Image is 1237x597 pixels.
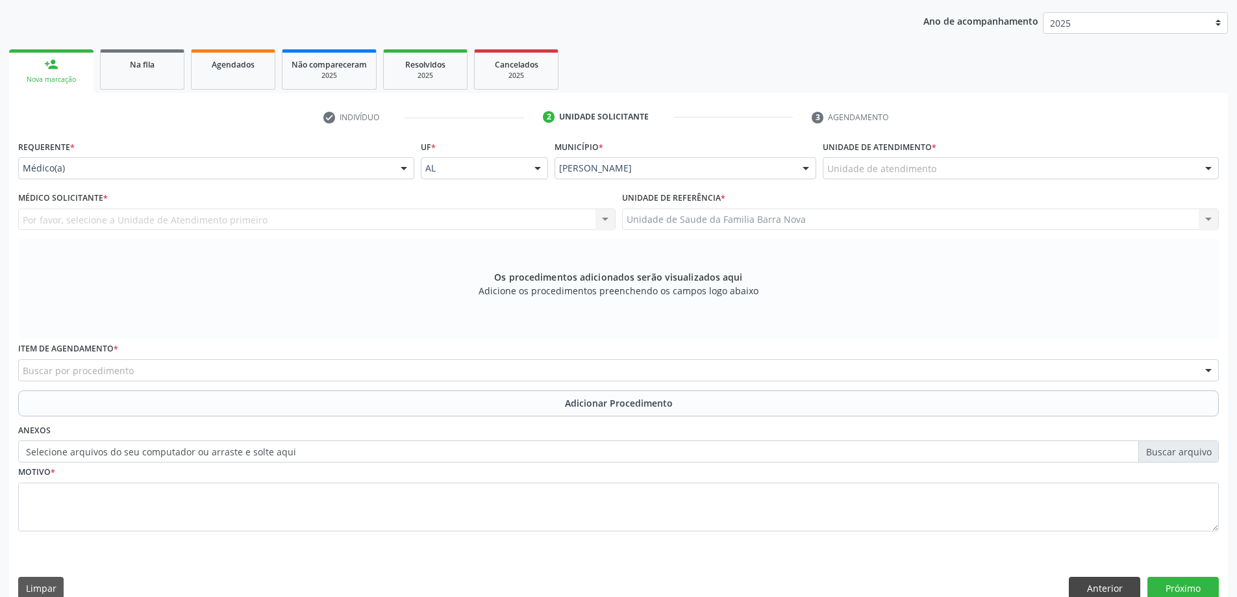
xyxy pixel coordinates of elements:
label: Unidade de atendimento [823,137,936,157]
span: Médico(a) [23,162,388,175]
span: Adicionar Procedimento [565,396,673,410]
label: Anexos [18,421,51,441]
div: Unidade solicitante [559,111,649,123]
label: Requerente [18,137,75,157]
span: Unidade de atendimento [827,162,936,175]
span: Adicione os procedimentos preenchendo os campos logo abaixo [479,284,758,298]
label: Motivo [18,463,55,483]
label: UF [421,137,436,157]
div: person_add [44,57,58,71]
label: Item de agendamento [18,339,118,359]
label: Unidade de referência [622,188,725,209]
label: Médico Solicitante [18,188,108,209]
div: 2025 [484,71,549,81]
span: AL [425,162,522,175]
label: Município [555,137,603,157]
span: Cancelados [495,59,538,70]
div: 2025 [292,71,367,81]
span: Buscar por procedimento [23,364,134,377]
span: Resolvidos [405,59,445,70]
div: Nova marcação [18,75,84,84]
span: Na fila [130,59,155,70]
div: 2 [543,111,555,123]
button: Adicionar Procedimento [18,390,1219,416]
span: Os procedimentos adicionados serão visualizados aqui [494,270,742,284]
span: [PERSON_NAME] [559,162,790,175]
div: 2025 [393,71,458,81]
p: Ano de acompanhamento [923,12,1038,29]
span: Não compareceram [292,59,367,70]
span: Agendados [212,59,255,70]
